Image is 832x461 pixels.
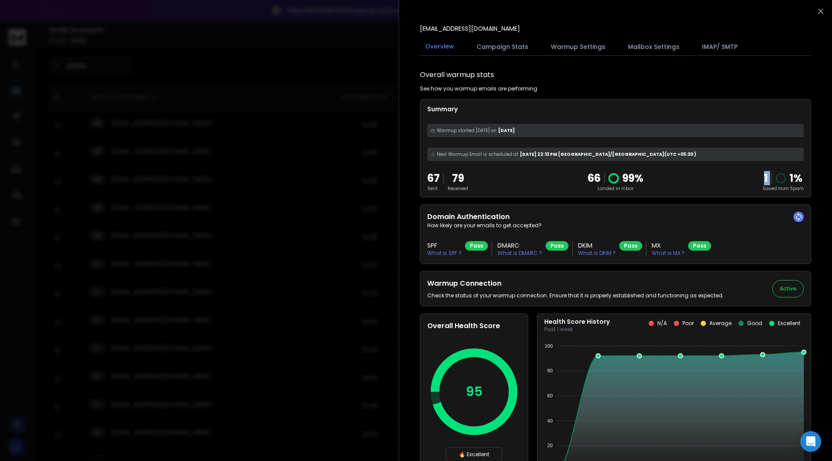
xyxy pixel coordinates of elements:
p: Health Score History [544,317,610,326]
div: Pass [688,241,711,251]
p: Excellent [778,320,800,327]
p: 79 [448,171,468,185]
tspan: 100 [545,343,552,348]
div: Pass [619,241,642,251]
h3: SPF [427,241,461,250]
h3: DMARC [497,241,542,250]
p: What is SPF ? [427,250,461,257]
p: Average [709,320,731,327]
p: Summary [427,105,804,113]
tspan: 60 [547,393,552,398]
button: Campaign Stats [471,37,533,56]
p: What is DKIM ? [578,250,616,257]
strong: 1 [764,171,768,185]
div: Pass [465,241,488,251]
p: N/A [657,320,667,327]
div: Open Intercom Messenger [800,431,821,452]
p: 99 % [622,171,643,185]
tspan: 40 [547,418,552,423]
div: Pass [546,241,569,251]
tspan: 80 [547,368,552,373]
p: Sent [427,185,440,192]
h2: Domain Authentication [427,212,804,222]
h2: Overall Health Score [427,321,521,331]
p: 67 [427,171,440,185]
div: [DATE] [427,124,804,137]
p: Received [448,185,468,192]
button: Overview [420,37,459,57]
p: [EMAIL_ADDRESS][DOMAIN_NAME] [420,24,520,33]
p: Saved from Spam [763,185,804,192]
p: How likely are your emails to get accepted? [427,222,804,229]
p: 66 [588,171,601,185]
span: Warmup started [DATE] on [437,127,497,134]
button: Mailbox Settings [623,37,685,56]
h3: MX [652,241,685,250]
tspan: 20 [547,443,552,448]
button: Warmup Settings [546,37,611,56]
p: See how you warmup emails are performing [420,85,537,92]
button: IMAP/ SMTP [697,37,743,56]
p: Good [747,320,762,327]
p: 95 [466,384,483,400]
h1: Overall warmup stats [420,70,494,80]
h3: DKIM [578,241,616,250]
p: Poor [682,320,694,327]
p: What is MX ? [652,250,685,257]
p: Landed in Inbox [588,185,643,192]
div: [DATE] 22:13 PM [GEOGRAPHIC_DATA]/[GEOGRAPHIC_DATA] (UTC +05:30 ) [427,148,804,161]
p: Past 1 week [544,326,610,333]
h2: Warmup Connection [427,278,724,289]
button: Active [772,280,804,297]
span: Next Warmup Email is scheduled at [437,151,518,158]
p: What is DMARC ? [497,250,542,257]
p: 1 % [790,171,803,185]
p: Check the status of your warmup connection. Ensure that it is properly established and functionin... [427,292,724,299]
